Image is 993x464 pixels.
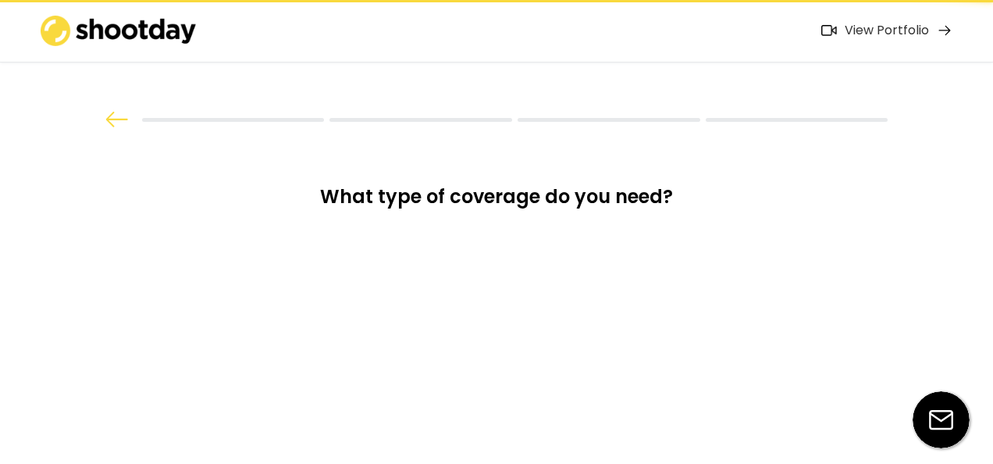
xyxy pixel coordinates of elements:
img: Icon%20feather-video%402x.png [821,25,837,36]
img: shootday_logo.png [41,16,197,46]
div: What type of coverage do you need? [284,184,709,221]
img: arrow%20back.svg [105,112,129,127]
div: View Portfolio [845,23,929,39]
img: email-icon%20%281%29.svg [913,391,970,448]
